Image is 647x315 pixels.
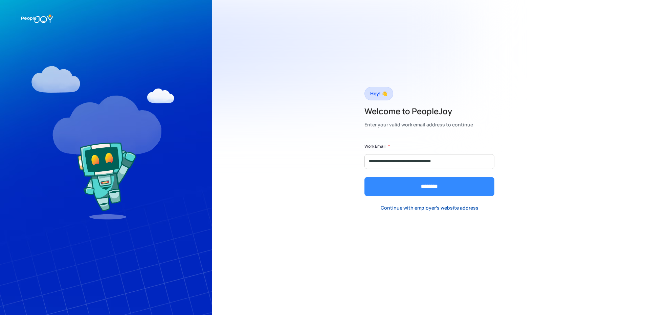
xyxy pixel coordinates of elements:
[364,106,473,117] h2: Welcome to PeopleJoy
[375,201,484,215] a: Continue with employer's website address
[370,89,387,98] div: Hey! 👋
[381,204,478,211] div: Continue with employer's website address
[364,143,385,150] label: Work Email
[364,143,494,196] form: Form
[364,120,473,129] div: Enter your valid work email address to continue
